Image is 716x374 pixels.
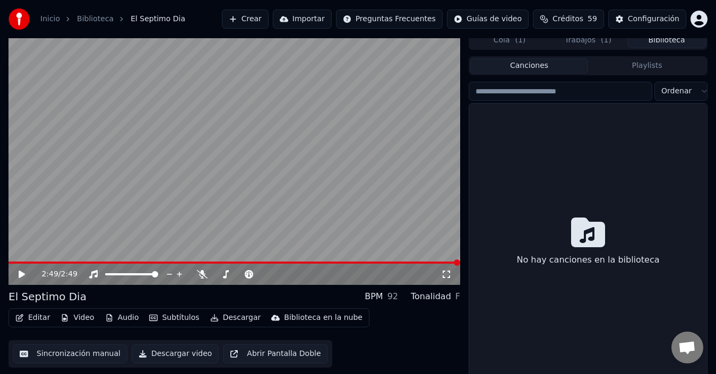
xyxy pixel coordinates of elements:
button: Cola [470,33,549,48]
span: Créditos [553,14,583,24]
span: El Septimo Dia [131,14,185,24]
div: Tonalidad [411,290,451,303]
button: Canciones [470,58,588,74]
div: Chat abierto [671,332,703,363]
div: / [41,269,67,280]
button: Configuración [608,10,686,29]
span: ( 1 ) [601,35,611,46]
div: Biblioteca en la nube [284,312,363,323]
a: Inicio [40,14,60,24]
button: Editar [11,310,54,325]
span: 59 [588,14,597,24]
button: Audio [101,310,143,325]
button: Descargar [206,310,265,325]
button: Importar [273,10,332,29]
button: Video [56,310,98,325]
div: 92 [387,290,398,303]
a: Biblioteca [77,14,114,24]
button: Playlists [588,58,706,74]
nav: breadcrumb [40,14,185,24]
button: Subtítulos [145,310,203,325]
button: Preguntas Frecuentes [336,10,443,29]
button: Trabajos [549,33,627,48]
button: Créditos59 [533,10,604,29]
span: 2:49 [61,269,77,280]
span: Ordenar [661,86,692,97]
span: 2:49 [41,269,58,280]
img: youka [8,8,30,30]
button: Biblioteca [627,33,706,48]
div: No hay canciones en la biblioteca [512,249,663,271]
button: Descargar video [132,344,219,363]
button: Guías de video [447,10,529,29]
div: F [455,290,460,303]
button: Crear [222,10,269,29]
div: Configuración [628,14,679,24]
div: El Septimo Dia [8,289,87,304]
span: ( 1 ) [515,35,525,46]
button: Sincronización manual [13,344,127,363]
div: BPM [365,290,383,303]
button: Abrir Pantalla Doble [223,344,327,363]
